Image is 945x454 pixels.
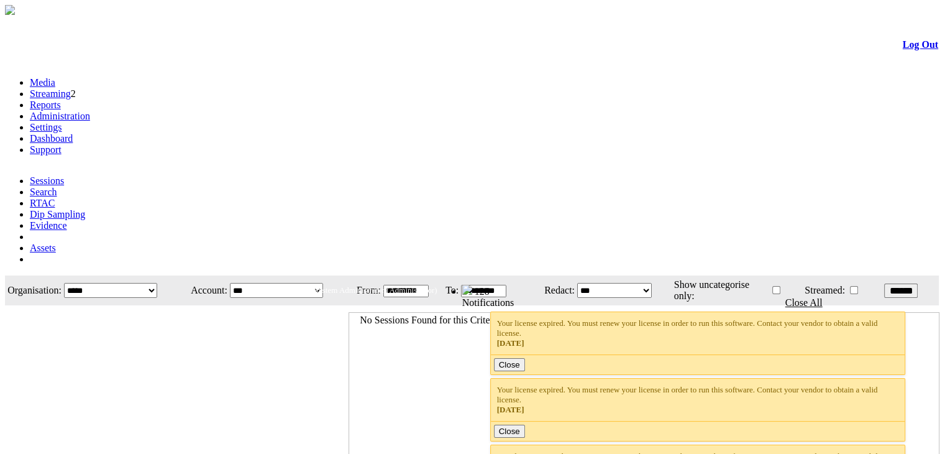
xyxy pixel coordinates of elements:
[30,77,55,88] a: Media
[494,358,525,371] button: Close
[903,39,938,50] a: Log Out
[30,122,62,132] a: Settings
[475,286,490,297] span: 128
[30,220,67,231] a: Evidence
[30,88,71,99] a: Streaming
[494,425,525,438] button: Close
[30,133,73,144] a: Dashboard
[5,5,15,15] img: arrow-3.png
[30,209,85,220] a: Dip Sampling
[462,285,472,295] img: bell25.png
[497,338,524,348] span: [DATE]
[30,100,61,110] a: Reports
[30,144,62,155] a: Support
[30,198,55,208] a: RTAC
[181,277,228,304] td: Account:
[785,297,823,308] a: Close All
[30,187,57,197] a: Search
[30,243,56,253] a: Assets
[71,88,76,99] span: 2
[462,297,914,308] div: Notifications
[280,285,437,295] span: Welcome, System Administrator (Administrator)
[30,175,64,186] a: Sessions
[6,277,62,304] td: Organisation:
[30,111,90,121] a: Administration
[497,405,524,414] span: [DATE]
[497,385,899,415] div: Your license expired. You must renew your license in order to run this software. Contact your ven...
[497,318,899,348] div: Your license expired. You must renew your license in order to run this software. Contact your ven...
